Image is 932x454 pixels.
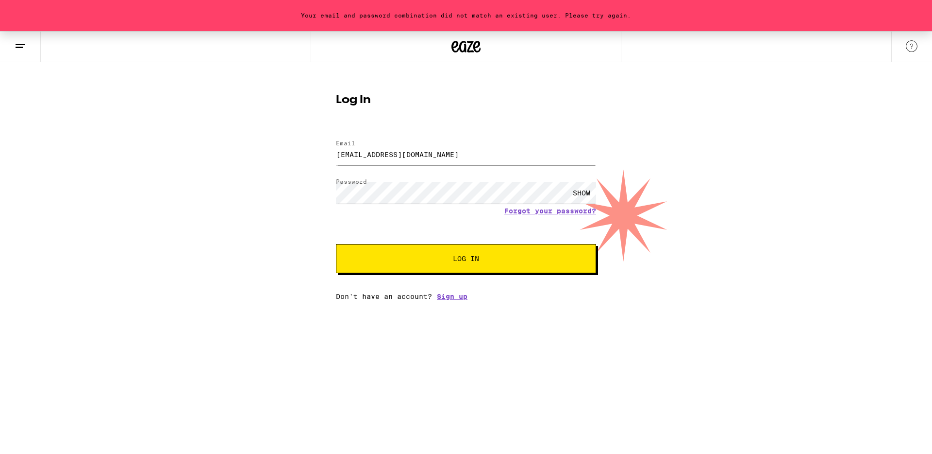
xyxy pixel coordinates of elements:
[336,293,596,300] div: Don't have an account?
[336,143,596,165] input: Email
[336,244,596,273] button: Log In
[336,140,355,146] label: Email
[6,7,70,15] span: Hi. Need any help?
[453,255,479,262] span: Log In
[437,293,467,300] a: Sign up
[504,207,596,215] a: Forgot your password?
[336,94,596,106] h1: Log In
[567,182,596,204] div: SHOW
[336,178,367,185] label: Password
